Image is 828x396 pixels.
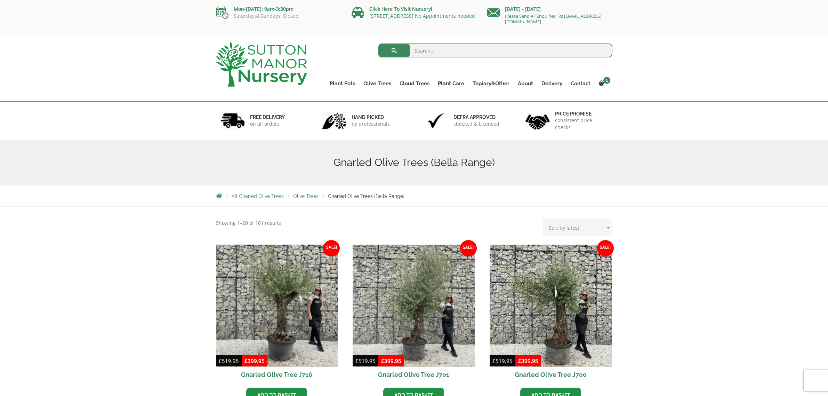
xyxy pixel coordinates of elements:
input: Search... [378,43,612,57]
span: Sale! [460,240,477,257]
a: All Gnarled Olive Trees [232,193,284,199]
p: Saturdays&Sundays: Closed [216,13,341,19]
h2: Gnarled Olive Tree J716 [216,367,338,382]
p: Mon-[DATE]: 9am-3:30pm [216,5,341,13]
bdi: 519.95 [492,357,513,364]
p: consistent price checks [555,117,608,131]
p: Showing 1–20 of 161 results [216,219,281,227]
a: 1 [595,79,612,88]
img: Gnarled Olive Tree J700 [490,245,612,367]
img: logo [216,42,307,87]
h1: Gnarled Olive Trees (Bella Range) [216,156,612,169]
a: Sale! Gnarled Olive Tree J700 [490,245,612,382]
p: on all orders [250,120,285,127]
a: Click Here To Visit Nursery! [369,6,432,12]
a: Olive Trees [359,79,395,88]
a: Topiary&Other [468,79,514,88]
a: Olive Trees [293,193,319,199]
bdi: 519.95 [355,357,376,364]
h6: hand picked [352,114,390,120]
img: Gnarled Olive Tree J716 [216,245,338,367]
p: by professionals [352,120,390,127]
h2: Gnarled Olive Tree J701 [353,367,475,382]
span: £ [518,357,521,364]
h2: Gnarled Olive Tree J700 [490,367,612,382]
a: Delivery [537,79,566,88]
bdi: 399.95 [381,357,401,364]
span: Sale! [323,240,340,257]
img: 4.jpg [525,110,550,131]
h6: FREE DELIVERY [250,114,285,120]
a: About [514,79,537,88]
img: Gnarled Olive Tree J701 [353,245,475,367]
span: £ [355,357,359,364]
bdi: 519.95 [219,357,239,364]
span: Gnarled Olive Trees (Bella Range) [328,193,404,199]
h6: Price promise [555,111,608,117]
a: Sale! Gnarled Olive Tree J701 [353,245,475,382]
a: Sale! Gnarled Olive Tree J716 [216,245,338,382]
span: Sale! [597,240,614,257]
a: Cloud Trees [395,79,434,88]
a: [STREET_ADDRESS] No Appointments needed [369,13,475,19]
span: £ [244,357,248,364]
img: 2.jpg [322,112,346,129]
a: Plant Pots [325,79,359,88]
a: Contact [566,79,595,88]
span: 1 [603,77,610,84]
select: Shop order [543,219,612,236]
img: 3.jpg [424,112,448,129]
p: checked & Licensed [453,120,499,127]
bdi: 399.95 [244,357,265,364]
h6: Defra approved [453,114,499,120]
bdi: 399.95 [518,357,538,364]
span: £ [492,357,496,364]
a: Please Send All Enquiries To: [EMAIL_ADDRESS][DOMAIN_NAME] [505,13,601,25]
nav: Breadcrumbs [216,193,612,199]
p: [DATE] - [DATE] [487,5,612,13]
span: £ [219,357,222,364]
span: £ [381,357,384,364]
a: Plant Care [434,79,468,88]
img: 1.jpg [220,112,245,129]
